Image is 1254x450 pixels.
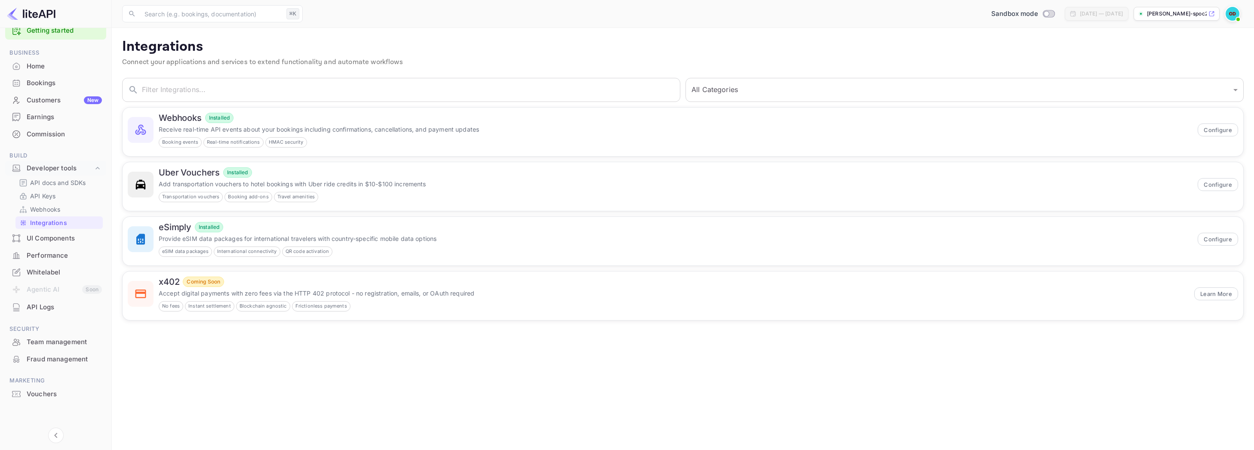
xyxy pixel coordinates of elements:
div: ⌘K [286,8,299,19]
span: HMAC security [266,139,307,146]
div: Whitelabel [27,268,102,277]
p: [PERSON_NAME]-spoc2.... [1147,10,1207,18]
span: Booking add-ons [225,193,271,200]
div: Team management [27,337,102,347]
p: Receive real-time API events about your bookings including confirmations, cancellations, and paym... [159,125,1193,134]
h6: x402 [159,277,179,287]
a: Earnings [5,109,106,125]
a: UI Components [5,230,106,246]
span: International connectivity [214,248,280,255]
div: Fraud management [27,354,102,364]
div: Bookings [5,75,106,92]
a: API Keys [19,191,99,200]
p: Integrations [30,218,67,227]
span: Business [5,48,106,58]
span: Instant settlement [185,302,234,310]
div: Switch to Production mode [988,9,1058,19]
a: Bookings [5,75,106,91]
span: Sandbox mode [991,9,1038,19]
span: Blockchain agnostic [237,302,290,310]
div: Earnings [5,109,106,126]
span: Installed [224,169,251,176]
a: Vouchers [5,386,106,402]
a: Team management [5,334,106,350]
div: UI Components [27,234,102,243]
button: Configure [1198,123,1238,136]
div: Vouchers [5,386,106,403]
a: API Logs [5,299,106,315]
img: Oybek Daniyarov [1226,7,1239,21]
button: Collapse navigation [48,428,64,443]
a: Webhooks [19,205,99,214]
div: Performance [5,247,106,264]
a: CustomersNew [5,92,106,108]
div: Performance [27,251,102,261]
span: eSIM data packages [159,248,212,255]
div: Customers [27,96,102,105]
div: Earnings [27,112,102,122]
a: Home [5,58,106,74]
p: API docs and SDKs [30,178,86,187]
div: Home [27,62,102,71]
p: Accept digital payments with zero fees via the HTTP 402 protocol - no registration, emails, or OA... [159,289,1189,298]
div: Webhooks [15,203,103,216]
a: Integrations [19,218,99,227]
div: Home [5,58,106,75]
span: Installed [206,114,233,122]
span: Security [5,324,106,334]
div: Commission [27,129,102,139]
div: Whitelabel [5,264,106,281]
div: Integrations [15,216,103,229]
div: Developer tools [5,161,106,176]
div: API Keys [15,190,103,202]
a: Commission [5,126,106,142]
span: Marketing [5,376,106,385]
p: Integrations [122,38,1244,55]
div: New [84,96,102,104]
div: API Logs [5,299,106,316]
span: No fees [159,302,183,310]
span: Installed [195,223,223,231]
h6: eSimply [159,222,191,232]
span: Build [5,151,106,160]
div: Commission [5,126,106,143]
a: Fraud management [5,351,106,367]
a: API docs and SDKs [19,178,99,187]
a: Whitelabel [5,264,106,280]
button: Configure [1198,178,1238,191]
span: Transportation vouchers [159,193,222,200]
div: Getting started [5,22,106,40]
div: Developer tools [27,163,93,173]
span: Booking events [159,139,201,146]
div: Bookings [27,78,102,88]
span: Travel amenities [274,193,318,200]
span: QR code activation [283,248,332,255]
p: API Keys [30,191,55,200]
h6: Uber Vouchers [159,167,220,178]
span: Coming Soon [183,278,224,286]
a: Getting started [27,26,102,36]
div: UI Components [5,230,106,247]
button: Learn More [1194,287,1238,300]
span: Frictionless payments [292,302,350,310]
div: Fraud management [5,351,106,368]
div: CustomersNew [5,92,106,109]
span: Real-time notifications [204,139,263,146]
div: API docs and SDKs [15,176,103,189]
button: Configure [1198,233,1238,246]
a: Performance [5,247,106,263]
p: Provide eSIM data packages for international travelers with country-specific mobile data options [159,234,1193,243]
p: Webhooks [30,205,60,214]
img: LiteAPI logo [7,7,55,21]
h6: Webhooks [159,113,202,123]
div: API Logs [27,302,102,312]
div: [DATE] — [DATE] [1080,10,1123,18]
input: Filter Integrations... [142,78,680,102]
p: Connect your applications and services to extend functionality and automate workflows [122,57,1244,68]
input: Search (e.g. bookings, documentation) [139,5,283,22]
div: Team management [5,334,106,351]
p: Add transportation vouchers to hotel bookings with Uber ride credits in $10-$100 increments [159,179,1193,188]
div: Vouchers [27,389,102,399]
